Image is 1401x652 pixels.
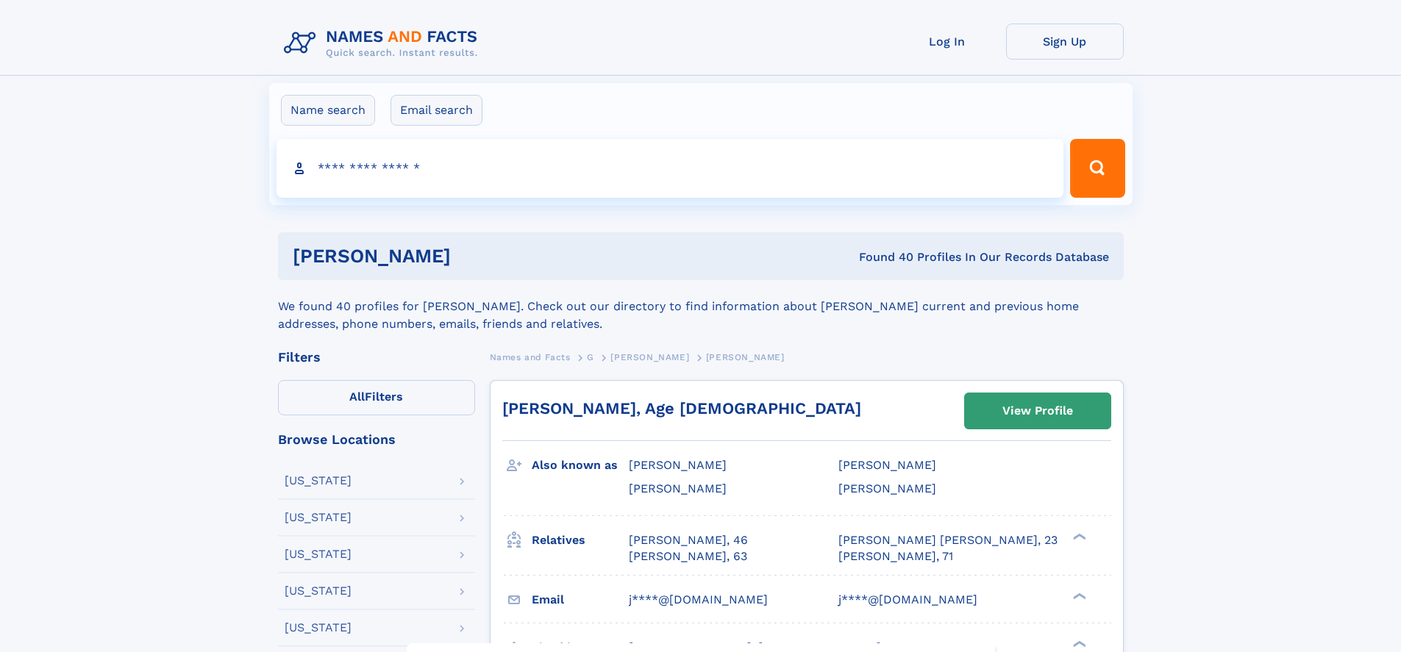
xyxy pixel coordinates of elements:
[281,95,375,126] label: Name search
[285,475,352,487] div: [US_STATE]
[706,352,785,362] span: [PERSON_NAME]
[391,95,482,126] label: Email search
[838,458,936,472] span: [PERSON_NAME]
[278,280,1124,333] div: We found 40 profiles for [PERSON_NAME]. Check out our directory to find information about [PERSON...
[1069,591,1087,601] div: ❯
[349,390,365,404] span: All
[838,548,953,565] a: [PERSON_NAME], 71
[629,458,727,472] span: [PERSON_NAME]
[532,453,629,478] h3: Also known as
[838,532,1058,548] a: [PERSON_NAME] [PERSON_NAME], 23
[1006,24,1124,60] a: Sign Up
[502,399,861,418] a: [PERSON_NAME], Age [DEMOGRAPHIC_DATA]
[587,352,594,362] span: G
[278,351,475,364] div: Filters
[587,348,594,366] a: G
[293,247,655,265] h1: [PERSON_NAME]
[888,24,1006,60] a: Log In
[278,24,490,63] img: Logo Names and Facts
[1069,531,1087,541] div: ❯
[285,548,352,560] div: [US_STATE]
[277,139,1064,198] input: search input
[532,528,629,553] h3: Relatives
[278,380,475,415] label: Filters
[1069,639,1087,648] div: ❯
[490,348,571,366] a: Names and Facts
[610,348,689,366] a: [PERSON_NAME]
[629,481,727,495] span: [PERSON_NAME]
[965,393,1111,429] a: View Profile
[285,622,352,634] div: [US_STATE]
[1002,394,1073,428] div: View Profile
[532,587,629,612] h3: Email
[285,512,352,523] div: [US_STATE]
[655,249,1109,265] div: Found 40 Profiles In Our Records Database
[838,481,936,495] span: [PERSON_NAME]
[610,352,689,362] span: [PERSON_NAME]
[278,433,475,446] div: Browse Locations
[629,548,747,565] a: [PERSON_NAME], 63
[285,585,352,597] div: [US_STATE]
[629,532,748,548] a: [PERSON_NAME], 46
[1070,139,1124,198] button: Search Button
